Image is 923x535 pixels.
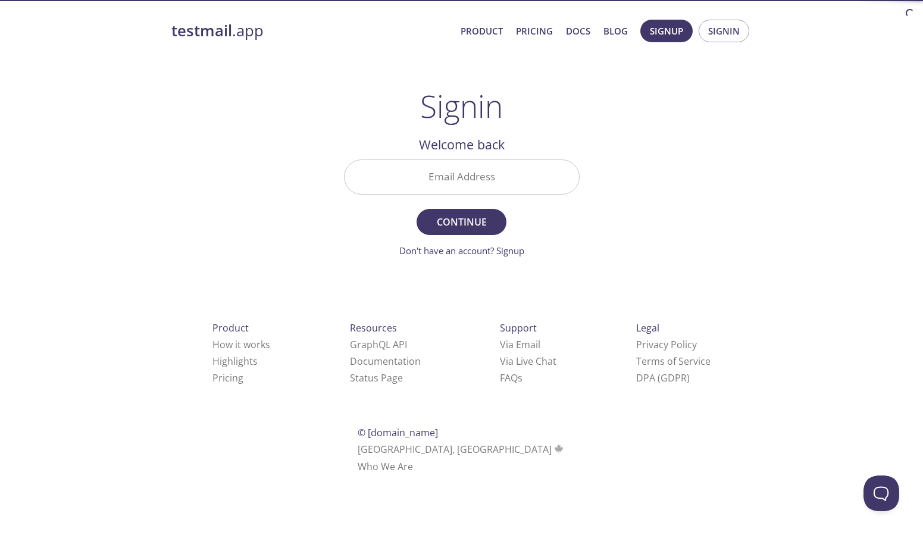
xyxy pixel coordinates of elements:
[344,134,580,155] h2: Welcome back
[417,209,506,235] button: Continue
[863,475,899,511] iframe: Help Scout Beacon - Open
[350,355,421,368] a: Documentation
[566,23,590,39] a: Docs
[350,338,407,351] a: GraphQL API
[636,338,697,351] a: Privacy Policy
[516,23,553,39] a: Pricing
[212,338,270,351] a: How it works
[500,371,522,384] a: FAQ
[171,20,232,41] strong: testmail
[212,355,258,368] a: Highlights
[430,214,493,230] span: Continue
[171,21,451,41] a: testmail.app
[358,426,438,439] span: © [DOMAIN_NAME]
[350,321,397,334] span: Resources
[500,355,556,368] a: Via Live Chat
[212,371,243,384] a: Pricing
[500,338,540,351] a: Via Email
[640,20,693,42] button: Signup
[699,20,749,42] button: Signin
[461,23,503,39] a: Product
[350,371,403,384] a: Status Page
[636,355,711,368] a: Terms of Service
[358,460,413,473] a: Who We Are
[500,321,537,334] span: Support
[708,23,740,39] span: Signin
[212,321,249,334] span: Product
[518,371,522,384] span: s
[358,443,565,456] span: [GEOGRAPHIC_DATA], [GEOGRAPHIC_DATA]
[399,245,524,256] a: Don't have an account? Signup
[603,23,628,39] a: Blog
[650,23,683,39] span: Signup
[636,321,659,334] span: Legal
[636,371,690,384] a: DPA (GDPR)
[420,88,503,124] h1: Signin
